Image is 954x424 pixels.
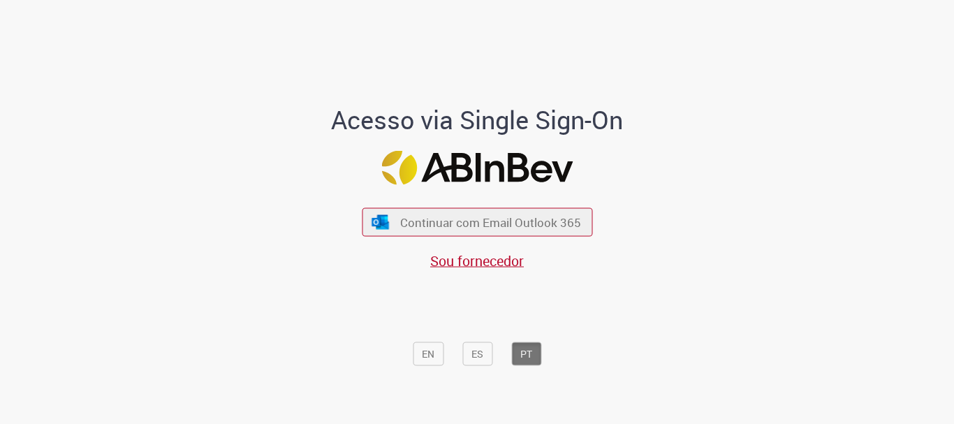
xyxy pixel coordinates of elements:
button: PT [511,342,541,366]
h1: Acesso via Single Sign-On [284,106,671,134]
button: ES [462,342,492,366]
button: ícone Azure/Microsoft 360 Continuar com Email Outlook 365 [362,208,592,237]
button: EN [413,342,443,366]
span: Continuar com Email Outlook 365 [400,214,581,231]
a: Sou fornecedor [430,251,524,270]
img: ícone Azure/Microsoft 360 [371,214,390,229]
img: Logo ABInBev [381,151,573,185]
